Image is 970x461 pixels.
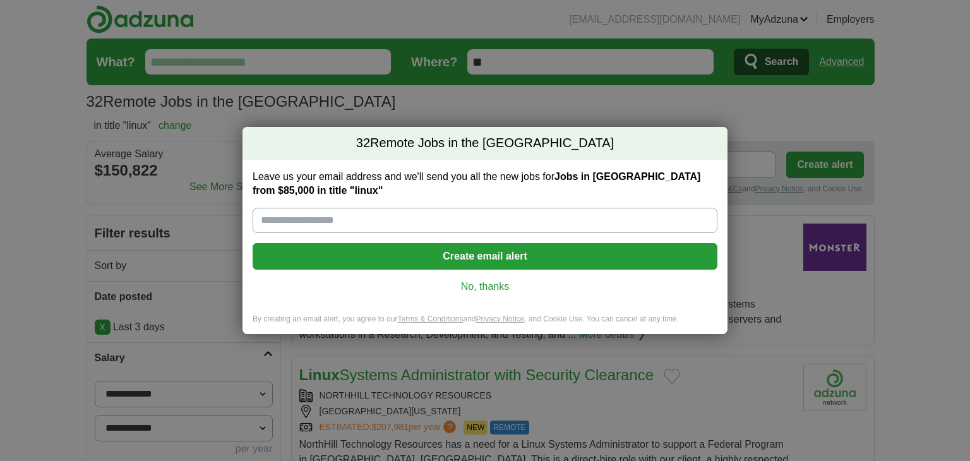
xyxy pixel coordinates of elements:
a: No, thanks [263,280,707,294]
a: Terms & Conditions [397,314,463,323]
label: Leave us your email address and we'll send you all the new jobs for [253,170,717,198]
span: 32 [356,135,370,152]
strong: Jobs in [GEOGRAPHIC_DATA] from $85,000 in title "linux" [253,171,700,196]
h2: Remote Jobs in the [GEOGRAPHIC_DATA] [242,127,727,160]
a: Privacy Notice [476,314,525,323]
div: By creating an email alert, you agree to our and , and Cookie Use. You can cancel at any time. [242,314,727,335]
button: Create email alert [253,243,717,270]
